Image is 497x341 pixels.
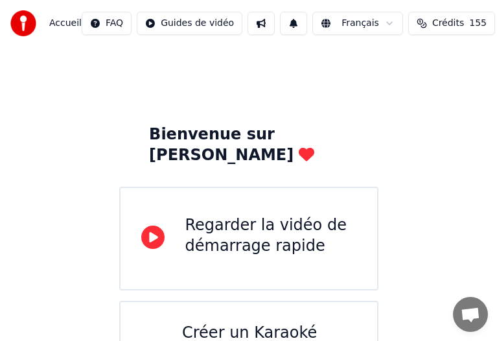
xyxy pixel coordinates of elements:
span: 155 [469,17,487,30]
div: Ouvrir le chat [453,297,488,332]
button: Guides de vidéo [137,12,242,35]
div: Regarder la vidéo de démarrage rapide [185,215,356,257]
img: youka [10,10,36,36]
span: Crédits [432,17,464,30]
span: Accueil [49,17,82,30]
nav: breadcrumb [49,17,82,30]
button: Crédits155 [408,12,495,35]
div: Bienvenue sur [PERSON_NAME] [149,124,348,166]
button: FAQ [82,12,132,35]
